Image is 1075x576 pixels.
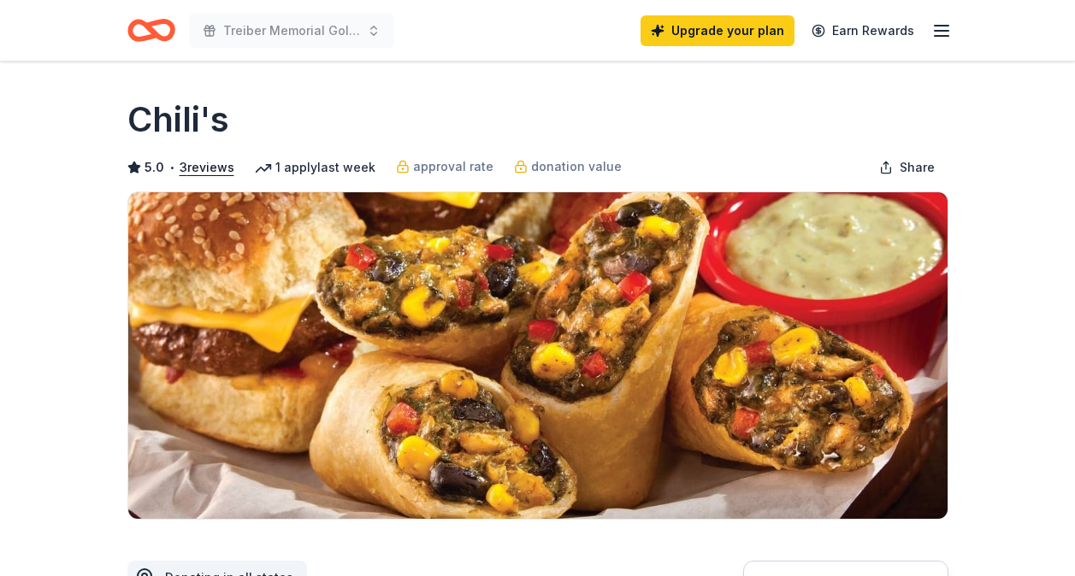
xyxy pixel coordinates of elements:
[801,15,924,46] a: Earn Rewards
[413,156,493,177] span: approval rate
[189,14,394,48] button: Treiber Memorial Golf Outing 2025
[223,21,360,41] span: Treiber Memorial Golf Outing 2025
[127,10,175,50] a: Home
[900,157,935,178] span: Share
[255,157,375,178] div: 1 apply last week
[128,192,948,519] img: Image for Chili's
[168,161,174,174] span: •
[514,156,622,177] a: donation value
[180,157,234,178] button: 3reviews
[127,96,229,144] h1: Chili's
[396,156,493,177] a: approval rate
[641,15,794,46] a: Upgrade your plan
[865,150,948,185] button: Share
[145,157,164,178] span: 5.0
[531,156,622,177] span: donation value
